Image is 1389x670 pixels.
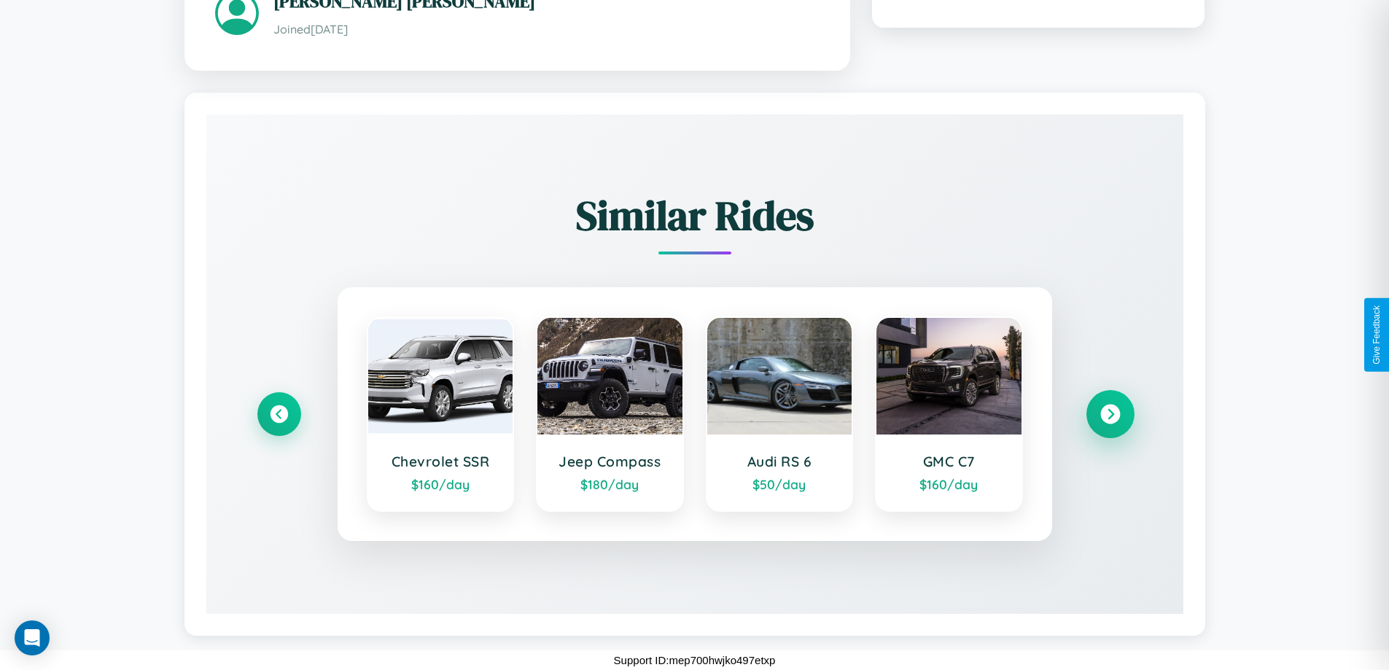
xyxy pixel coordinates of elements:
[15,620,50,655] div: Open Intercom Messenger
[536,316,684,512] a: Jeep Compass$180/day
[257,187,1132,244] h2: Similar Rides
[383,476,499,492] div: $ 160 /day
[722,476,838,492] div: $ 50 /day
[552,476,668,492] div: $ 180 /day
[552,453,668,470] h3: Jeep Compass
[891,453,1007,470] h3: GMC C7
[706,316,854,512] a: Audi RS 6$50/day
[614,650,776,670] p: Support ID: mep700hwjko497etxp
[1372,305,1382,365] div: Give Feedback
[722,453,838,470] h3: Audi RS 6
[875,316,1023,512] a: GMC C7$160/day
[891,476,1007,492] div: $ 160 /day
[273,19,820,40] p: Joined [DATE]
[367,316,515,512] a: Chevrolet SSR$160/day
[383,453,499,470] h3: Chevrolet SSR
